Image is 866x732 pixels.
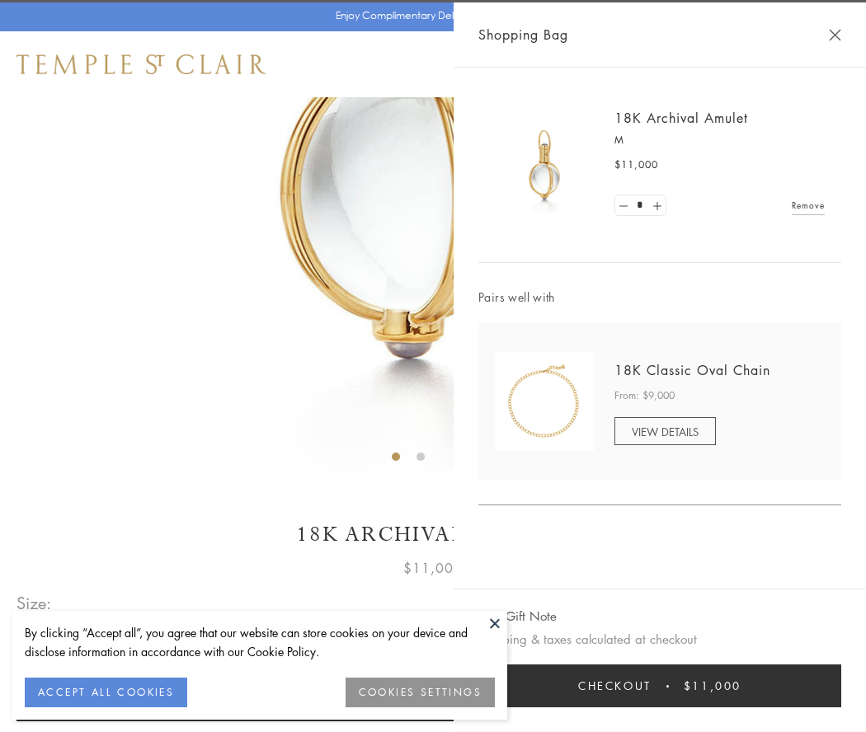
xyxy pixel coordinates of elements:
[478,24,568,45] span: Shopping Bag
[478,664,841,707] button: Checkout $11,000
[632,424,699,439] span: VIEW DETAILS
[346,678,495,707] button: COOKIES SETTINGS
[684,677,741,695] span: $11,000
[648,195,665,216] a: Set quantity to 2
[16,589,53,617] span: Size:
[614,417,716,445] a: VIEW DETAILS
[16,54,266,74] img: Temple St. Clair
[495,352,594,451] img: N88865-OV18
[16,520,850,549] h1: 18K Archival Amulet
[614,109,748,127] a: 18K Archival Amulet
[829,29,841,41] button: Close Shopping Bag
[25,678,187,707] button: ACCEPT ALL COOKIES
[578,677,652,695] span: Checkout
[403,557,463,579] span: $11,000
[25,623,495,661] div: By clicking “Accept all”, you agree that our website can store cookies on your device and disclos...
[614,157,658,173] span: $11,000
[614,361,770,379] a: 18K Classic Oval Chain
[615,195,632,216] a: Set quantity to 0
[478,606,557,626] button: Add Gift Note
[792,196,825,214] a: Remove
[478,629,841,650] p: Shipping & taxes calculated at checkout
[614,132,825,148] p: M
[614,387,675,404] span: From: $9,000
[495,115,594,214] img: 18K Archival Amulet
[478,288,841,307] span: Pairs well with
[336,7,523,24] p: Enjoy Complimentary Delivery & Returns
